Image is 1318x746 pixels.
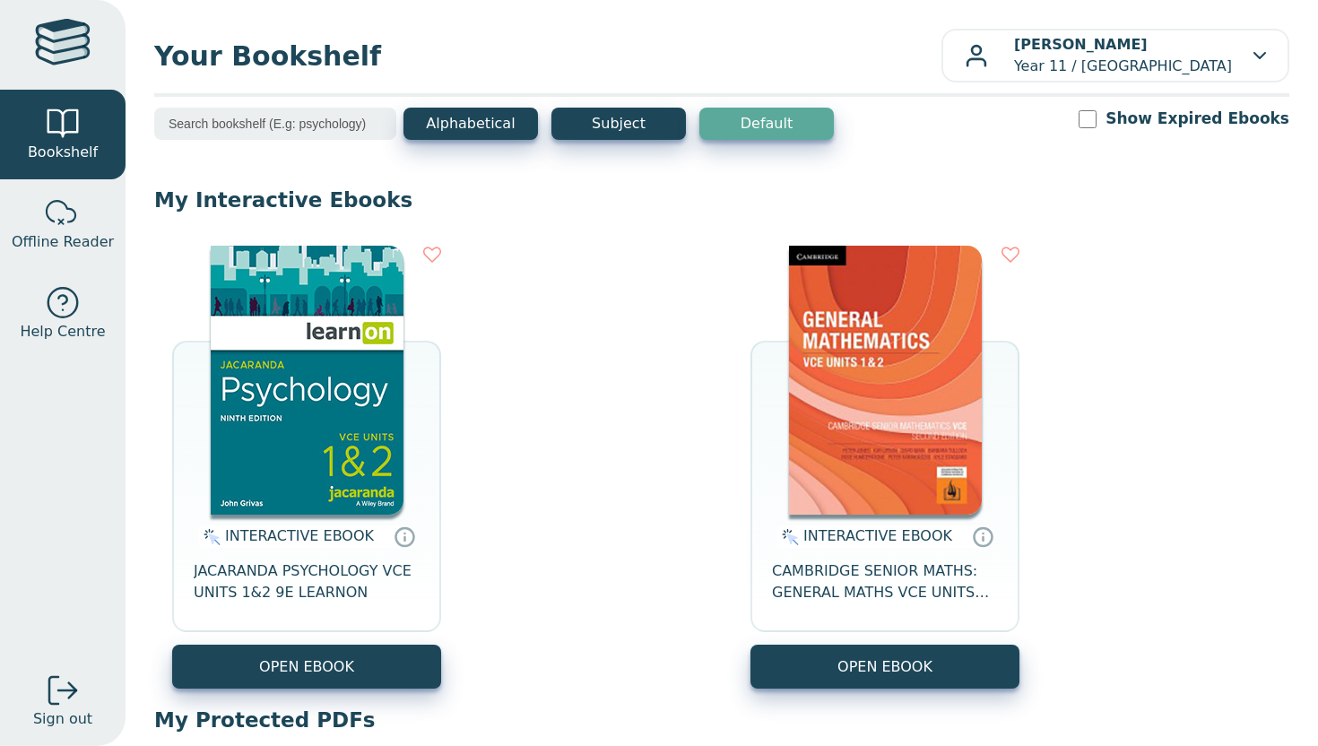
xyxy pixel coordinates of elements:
[772,560,998,603] span: CAMBRIDGE SENIOR MATHS: GENERAL MATHS VCE UNITS 1&2 EBOOK 2E
[972,525,993,547] a: Interactive eBooks are accessed online via the publisher’s portal. They contain interactive resou...
[154,36,941,76] span: Your Bookshelf
[551,108,686,140] button: Subject
[154,186,1289,213] p: My Interactive Ebooks
[225,527,374,544] span: INTERACTIVE EBOOK
[789,246,982,515] img: 98e9f931-67be-40f3-b733-112c3181ee3a.jpg
[394,525,415,547] a: Interactive eBooks are accessed online via the publisher’s portal. They contain interactive resou...
[194,560,420,603] span: JACARANDA PSYCHOLOGY VCE UNITS 1&2 9E LEARNON
[33,708,92,730] span: Sign out
[1106,108,1289,130] label: Show Expired Ebooks
[941,29,1289,82] button: [PERSON_NAME]Year 11 / [GEOGRAPHIC_DATA]
[12,231,114,253] span: Offline Reader
[198,526,221,548] img: interactive.svg
[1014,36,1148,53] b: [PERSON_NAME]
[750,645,1019,689] button: OPEN EBOOK
[776,526,799,548] img: interactive.svg
[699,108,834,140] button: Default
[172,645,441,689] button: OPEN EBOOK
[403,108,538,140] button: Alphabetical
[154,707,1289,733] p: My Protected PDFs
[1014,34,1232,77] p: Year 11 / [GEOGRAPHIC_DATA]
[803,527,952,544] span: INTERACTIVE EBOOK
[20,321,105,343] span: Help Centre
[211,246,403,515] img: 5dbb8fc4-eac2-4bdb-8cd5-a7394438c953.jpg
[154,108,396,140] input: Search bookshelf (E.g: psychology)
[28,142,98,163] span: Bookshelf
